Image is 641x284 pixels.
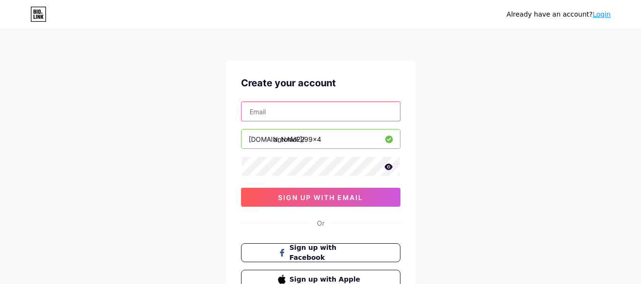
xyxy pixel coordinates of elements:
input: Email [242,102,400,121]
input: username [242,129,400,148]
span: Sign up with Facebook [289,243,363,263]
div: Create your account [241,76,400,90]
a: Login [593,10,611,18]
div: Already have an account? [507,9,611,19]
div: Or [317,218,325,228]
div: [DOMAIN_NAME]/ [249,134,305,144]
span: sign up with email [278,193,363,202]
button: Sign up with Facebook [241,243,400,262]
button: sign up with email [241,188,400,207]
